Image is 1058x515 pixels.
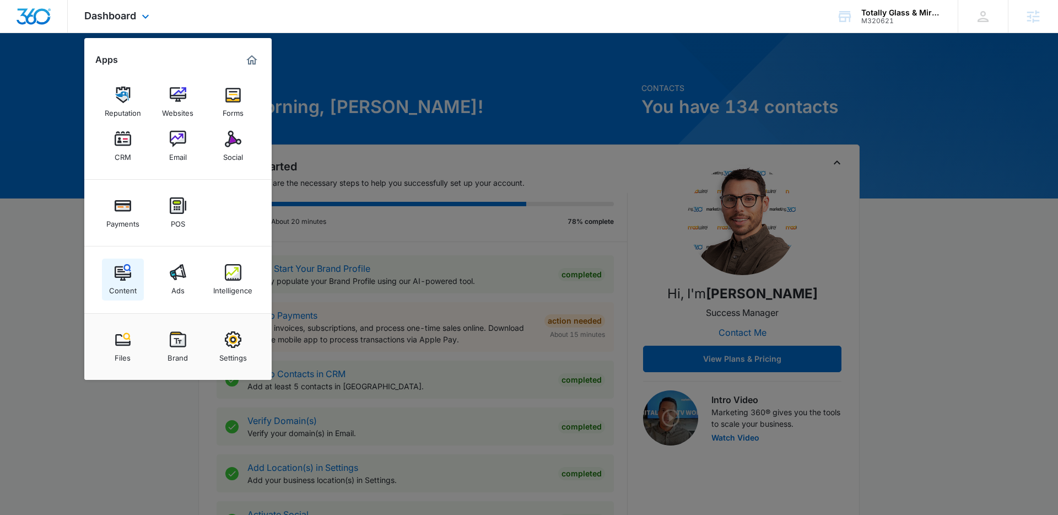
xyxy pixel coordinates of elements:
a: Ads [157,259,199,301]
div: Keywords by Traffic [122,65,186,72]
img: tab_domain_overview_orange.svg [30,64,39,73]
a: Brand [157,326,199,368]
a: Marketing 360® Dashboard [243,51,261,69]
div: Websites [162,103,193,117]
img: website_grey.svg [18,29,26,37]
div: Files [115,348,131,362]
div: Email [169,147,187,162]
div: v 4.0.24 [31,18,54,26]
img: logo_orange.svg [18,18,26,26]
a: Content [102,259,144,301]
div: Reputation [105,103,141,117]
div: Brand [168,348,188,362]
a: Email [157,125,199,167]
a: Settings [212,326,254,368]
div: CRM [115,147,131,162]
div: Domain Overview [42,65,99,72]
a: POS [157,192,199,234]
div: account name [861,8,942,17]
a: Files [102,326,144,368]
div: Content [109,281,137,295]
img: tab_keywords_by_traffic_grey.svg [110,64,118,73]
div: Ads [171,281,185,295]
div: Payments [106,214,139,228]
a: Forms [212,81,254,123]
div: Intelligence [213,281,252,295]
h2: Apps [95,55,118,65]
a: Payments [102,192,144,234]
a: Websites [157,81,199,123]
a: Intelligence [212,259,254,301]
div: Forms [223,103,244,117]
a: Reputation [102,81,144,123]
div: Settings [219,348,247,362]
div: Domain: [DOMAIN_NAME] [29,29,121,37]
div: POS [171,214,185,228]
span: Dashboard [84,10,136,22]
a: CRM [102,125,144,167]
a: Social [212,125,254,167]
div: account id [861,17,942,25]
div: Social [223,147,243,162]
